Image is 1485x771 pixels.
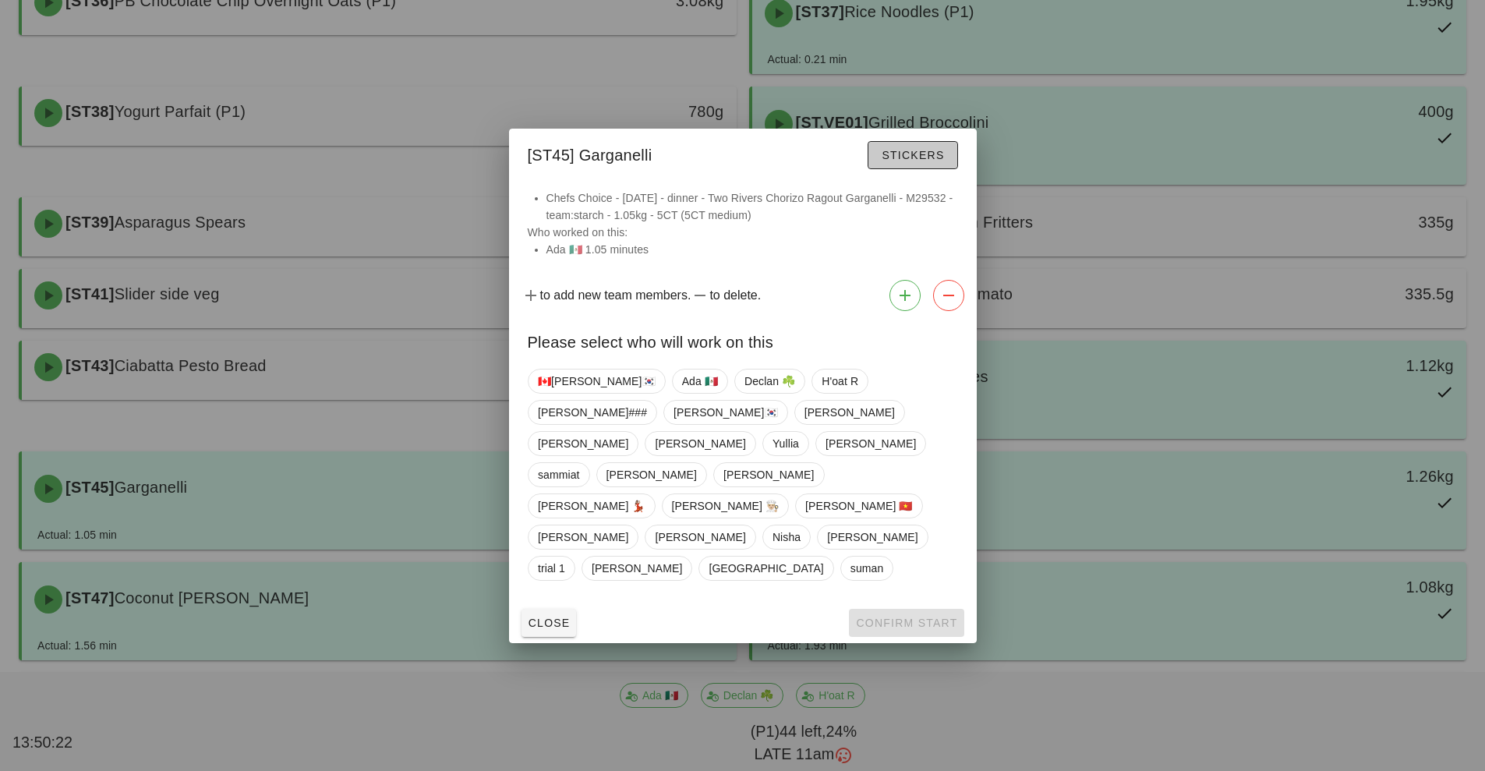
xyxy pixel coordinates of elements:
li: Chefs Choice - [DATE] - dinner - Two Rivers Chorizo Ragout Garganelli - M29532 - team:starch - 1.... [546,189,958,224]
div: [ST45] Garganelli [509,129,977,177]
span: 🇨🇦[PERSON_NAME]🇰🇷 [538,370,656,393]
button: Close [522,609,577,637]
span: [PERSON_NAME] [804,401,894,424]
span: [PERSON_NAME] [655,525,745,549]
span: [PERSON_NAME] 🇻🇳 [805,494,913,518]
span: [PERSON_NAME] [827,525,918,549]
span: [PERSON_NAME] [538,432,628,455]
span: [PERSON_NAME] [655,432,745,455]
span: sammiat [538,463,580,486]
span: Ada 🇲🇽 [681,370,717,393]
span: [GEOGRAPHIC_DATA] [709,557,823,580]
span: [PERSON_NAME] [538,525,628,549]
div: to add new team members. to delete. [509,274,977,317]
span: [PERSON_NAME] [606,463,696,486]
span: [PERSON_NAME]🇰🇷 [674,401,778,424]
span: trial 1 [538,557,565,580]
li: Ada 🇲🇽 1.05 minutes [546,241,958,258]
span: [PERSON_NAME] 👨🏼‍🍳 [671,494,779,518]
span: [PERSON_NAME]### [538,401,647,424]
span: Close [528,617,571,629]
span: Nisha [772,525,800,549]
span: [PERSON_NAME] [723,463,814,486]
span: [PERSON_NAME] [825,432,915,455]
span: [PERSON_NAME] 💃🏽 [538,494,645,518]
span: suman [850,557,883,580]
span: Stickers [881,149,944,161]
span: Yullia [772,432,798,455]
div: Please select who will work on this [509,317,977,363]
button: Stickers [868,141,957,169]
span: [PERSON_NAME] [591,557,681,580]
span: Declan ☘️ [744,370,794,393]
div: Who worked on this: [509,189,977,274]
span: H'oat R [822,370,858,393]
